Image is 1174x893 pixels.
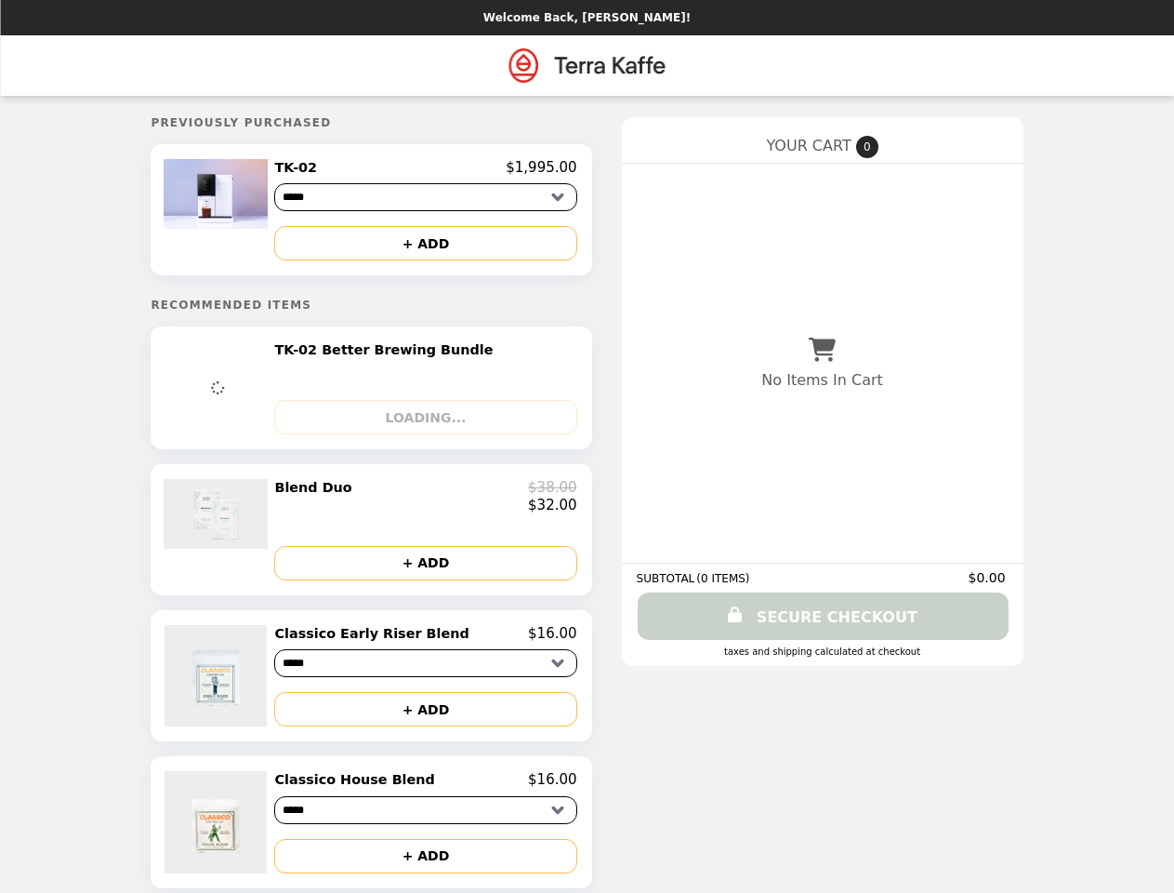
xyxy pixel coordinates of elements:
img: TK-02 [164,159,272,229]
button: + ADD [274,839,576,873]
p: $16.00 [528,625,577,642]
button: + ADD [274,692,576,726]
p: $38.00 [528,479,577,496]
h2: Classico House Blend [274,771,442,788]
h2: Classico Early Riser Blend [274,625,476,642]
h5: Recommended Items [151,299,591,312]
img: Brand Logo [509,47,666,85]
span: 0 [856,136,878,158]
span: $0.00 [968,570,1008,585]
h2: TK-02 [274,159,324,176]
button: + ADD [274,546,576,580]
p: $16.00 [528,771,577,788]
h2: Blend Duo [274,479,359,496]
span: SUBTOTAL [637,572,697,585]
img: Classico House Blend [165,771,270,873]
span: ( 0 ITEMS ) [696,572,749,585]
select: Select a product variant [274,183,576,211]
p: No Items In Cart [761,371,882,389]
span: YOUR CART [766,137,851,154]
p: Welcome Back, [PERSON_NAME]! [483,11,691,24]
div: Taxes and Shipping calculated at checkout [637,646,1009,657]
button: + ADD [274,226,576,260]
select: Select a product variant [274,649,576,677]
select: Select a product variant [274,796,576,824]
img: Blend Duo [164,479,272,549]
p: $32.00 [528,497,577,513]
h2: TK-02 Better Brewing Bundle [274,341,500,358]
h5: Previously Purchased [151,116,591,129]
p: $1,995.00 [506,159,576,176]
img: Classico Early Riser Blend [165,625,270,726]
